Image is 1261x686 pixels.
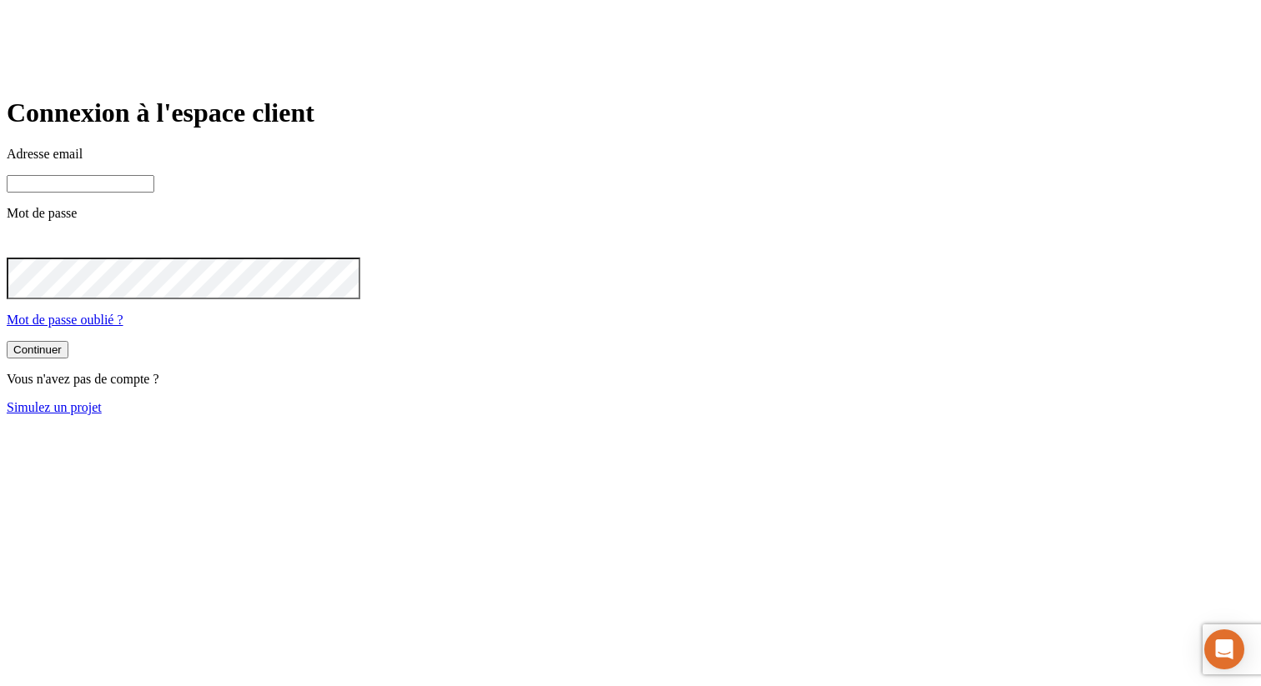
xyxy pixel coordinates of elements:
[1204,629,1244,669] div: Open Intercom Messenger
[7,313,123,327] a: Mot de passe oublié ?
[7,98,1254,128] h1: Connexion à l'espace client
[7,372,1254,387] p: Vous n'avez pas de compte ?
[7,206,1254,221] p: Mot de passe
[7,341,68,358] button: Continuer
[7,400,102,414] a: Simulez un projet
[13,343,62,356] div: Continuer
[7,147,1254,162] p: Adresse email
